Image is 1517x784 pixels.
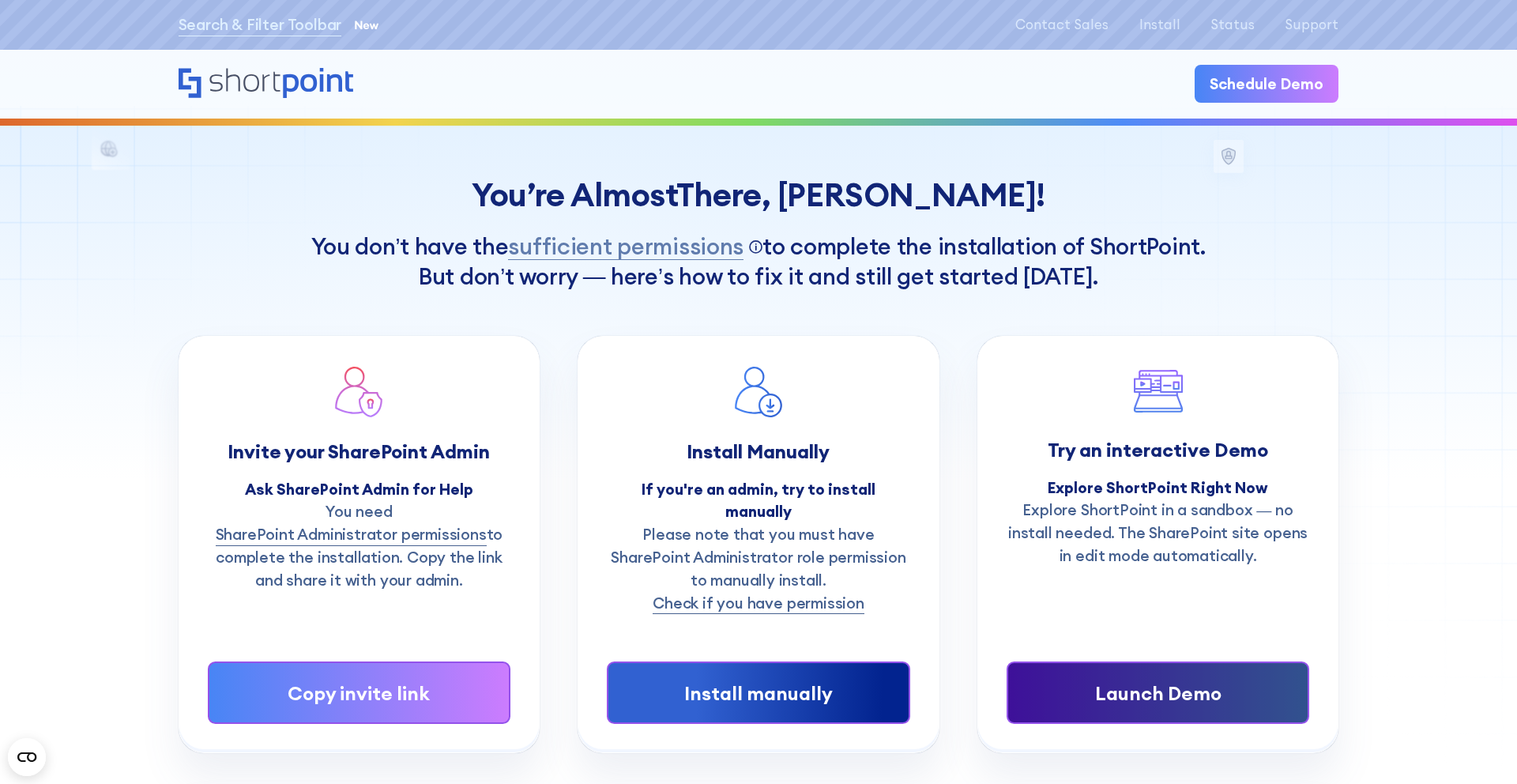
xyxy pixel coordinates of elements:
[239,679,479,707] div: Copy invite link
[179,13,342,36] a: Search & Filter Toolbar
[1139,17,1180,32] a: Install
[1285,17,1338,32] a: Support
[687,439,830,463] strong: Install Manually
[653,592,864,615] a: Check if you have permission
[228,439,490,463] strong: Invite your SharePoint Admin
[639,679,879,707] div: Install manually
[1210,17,1255,32] a: Status
[1048,478,1268,497] strong: Explore ShortPoint Right Now
[179,229,1339,291] h1: You don’t have the to complete the installation of ShortPoint. But don’t worry — here’s how to fi...
[1038,679,1278,707] div: Launch Demo
[607,661,910,723] a: Install manually
[8,738,46,776] button: Open CMP widget
[1210,73,1323,96] div: Schedule Demo
[1195,65,1338,103] a: Schedule Demo
[642,480,875,522] strong: If you're an admin, try to install manually
[245,480,473,499] strong: Ask SharePoint Admin for Help
[208,661,511,723] a: Copy invite link
[208,500,511,591] p: You need to complete the installation. Copy the link and share it with your admin.
[1438,708,1517,784] iframe: Chat Widget
[179,176,1339,213] div: You’re Almost !
[216,523,487,546] a: SharePoint Administrator permissions
[607,523,910,614] p: Please note that you must have SharePoint Administrator role permission to manually install.
[1007,661,1310,723] a: Launch Demo
[1048,438,1268,462] strong: Try an interactive Demo
[1015,17,1109,32] a: Contact Sales
[508,229,743,263] span: sufficient permissions
[1007,499,1310,567] p: Explore ShortPoint in a sandbox — no install needed. The SharePoint site opens in edit mode autom...
[676,174,1037,215] span: There, [PERSON_NAME]
[179,68,355,101] a: Home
